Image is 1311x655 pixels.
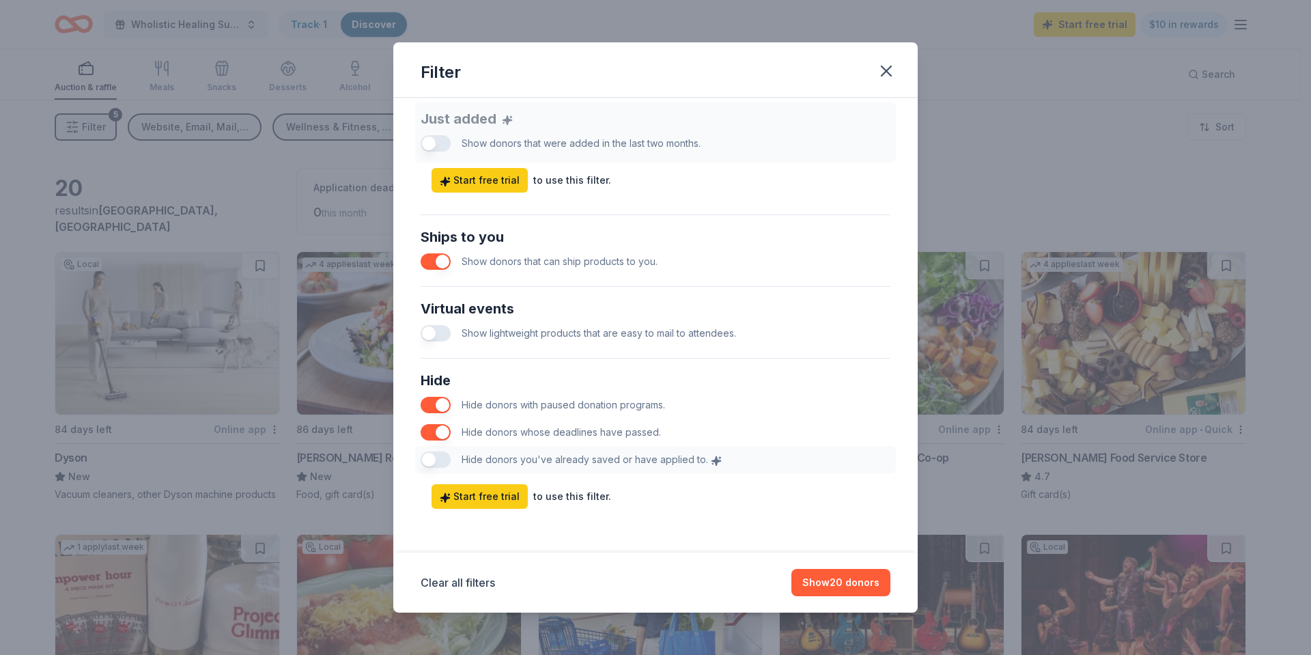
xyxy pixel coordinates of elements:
span: Show donors that can ship products to you. [462,255,658,267]
div: Virtual events [421,298,890,320]
div: Filter [421,61,461,83]
div: to use this filter. [533,488,611,505]
span: Hide donors whose deadlines have passed. [462,426,661,438]
div: Ships to you [421,226,890,248]
span: Start free trial [440,172,520,189]
span: Hide donors with paused donation programs. [462,399,665,410]
a: Start free trial [432,484,528,509]
span: Start free trial [440,488,520,505]
button: Clear all filters [421,574,495,591]
div: to use this filter. [533,172,611,189]
div: Hide [421,370,890,391]
button: Show20 donors [791,569,890,596]
span: Show lightweight products that are easy to mail to attendees. [462,327,736,339]
a: Start free trial [432,168,528,193]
